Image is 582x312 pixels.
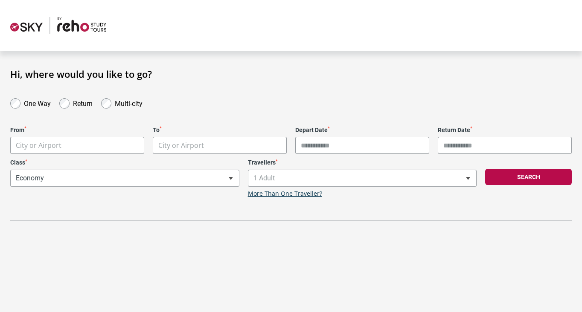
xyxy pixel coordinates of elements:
span: 1 Adult [248,170,477,186]
span: City or Airport [153,137,286,154]
span: City or Airport [158,141,204,150]
label: Multi-city [115,97,143,108]
span: City or Airport [16,141,61,150]
label: One Way [24,97,51,108]
span: 1 Adult [248,170,477,187]
button: Search [485,169,572,185]
label: To [153,127,287,134]
a: More Than One Traveller? [248,190,322,197]
label: Return Date [438,127,572,134]
label: Class [10,159,239,166]
label: From [10,127,144,134]
span: City or Airport [11,137,144,154]
label: Return [73,97,93,108]
span: Economy [11,170,239,186]
span: City or Airport [10,137,144,154]
label: Depart Date [295,127,429,134]
span: Economy [10,170,239,187]
label: Travellers [248,159,477,166]
span: City or Airport [153,137,287,154]
h1: Hi, where would you like to go? [10,68,572,79]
